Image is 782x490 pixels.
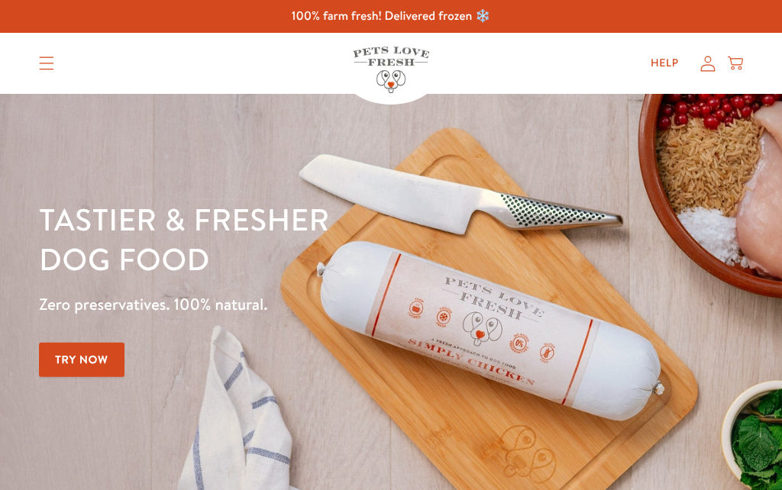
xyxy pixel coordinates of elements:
summary: Translation missing: en.sections.header.menu [27,44,66,82]
img: Pets Love Fresh [353,47,429,93]
a: Try Now [39,343,124,377]
h1: Tastier & fresher dog food [39,199,508,279]
p: Zero preservatives. 100% natural. [39,291,508,318]
a: Help [638,48,691,79]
